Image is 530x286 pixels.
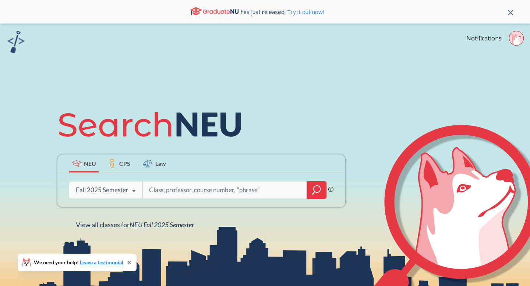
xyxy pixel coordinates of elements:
[119,159,130,168] span: CPS
[76,186,128,194] div: Fall 2025 Semester
[148,182,301,198] input: Class, professor, course number, "phrase"
[84,159,96,168] span: NEU
[241,8,324,16] span: has just released!
[307,181,326,199] div: magnifying glass
[312,185,321,195] svg: magnifying glass
[7,31,25,53] img: sandbox logo
[466,34,502,42] a: Notifications
[76,221,194,229] span: View all classes for
[7,31,25,56] a: sandbox logo
[155,159,166,168] span: Law
[80,259,123,265] a: Leave a testimonial
[286,8,324,15] a: Try it out now!
[34,260,123,265] span: We need your help!
[130,221,194,229] span: NEU Fall 2025 Semester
